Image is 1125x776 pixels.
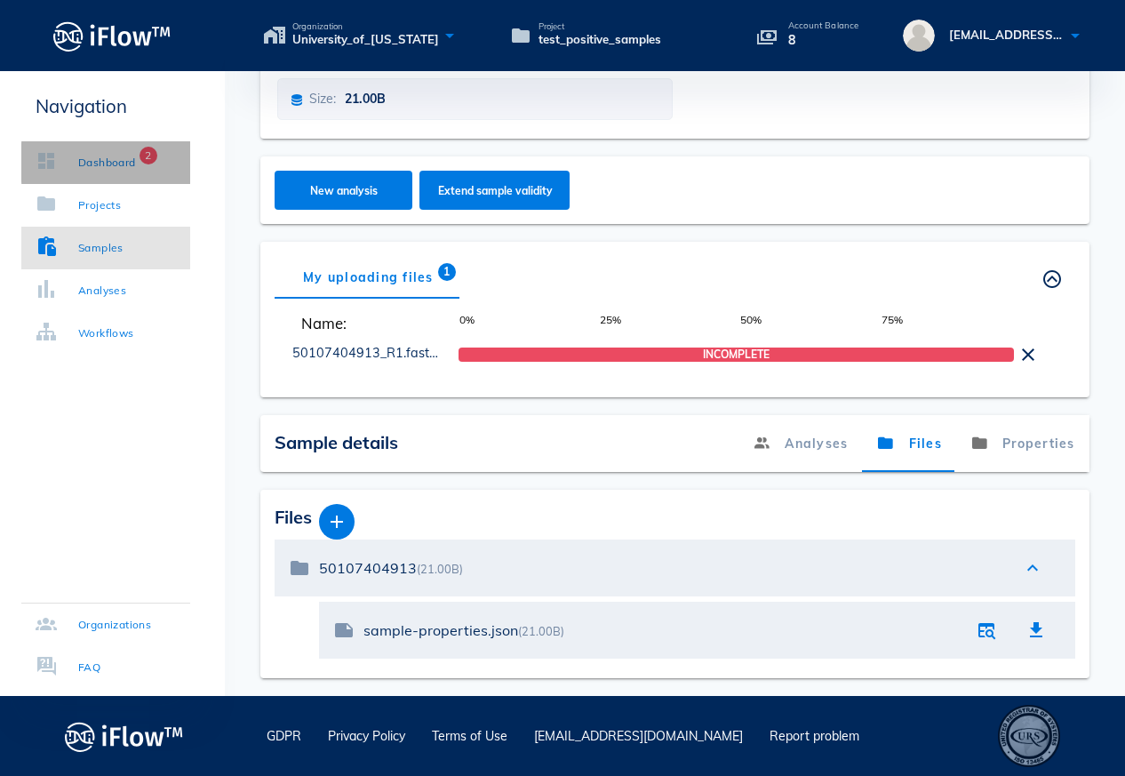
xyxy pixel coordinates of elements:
span: 75% [882,312,1022,334]
span: 21.00B [345,91,386,107]
span: (21.00B) [518,624,564,638]
span: Badge [140,147,157,164]
a: [EMAIL_ADDRESS][DOMAIN_NAME] [534,728,743,744]
a: Privacy Policy [328,728,405,744]
div: Workflows [78,324,134,342]
span: Organization [292,22,439,31]
span: Name: [292,312,445,334]
div: Samples [78,239,124,257]
span: University_of_[US_STATE] [292,31,439,49]
span: test_positive_samples [539,31,661,49]
a: Report problem [770,728,859,744]
a: 50107404913_R1.fastq.gz [292,345,454,361]
p: Account Balance [788,21,859,30]
div: FAQ [78,659,100,676]
span: (21.00B) [417,562,463,576]
i: expand_less [1022,557,1043,579]
img: avatar.16069ca8.svg [903,20,935,52]
i: note [333,620,355,641]
p: Navigation [21,92,190,120]
a: Terms of Use [432,728,507,744]
a: Properties [956,415,1089,472]
iframe: Drift Widget Chat Controller [1036,687,1104,755]
span: Project [539,22,661,31]
div: Dashboard [78,154,136,172]
span: Size: [309,91,336,107]
div: Files [275,504,1075,540]
span: New analysis [292,184,395,197]
div: sample-properties.json [363,622,961,639]
span: Badge [438,263,456,281]
div: Projects [78,196,121,214]
span: Extend sample validity [437,184,553,197]
div: 50107404913 [319,560,1004,577]
div: Analyses [78,282,126,300]
span: Sample details [275,431,398,453]
div: My uploading files [275,256,462,299]
span: 25% [600,312,740,334]
p: 8 [788,30,859,50]
div: ISO 13485 – Quality Management System [998,705,1060,767]
button: Extend sample validity [419,171,570,210]
i: folder [289,557,310,579]
span: 50% [740,312,881,334]
button: New analysis [275,171,412,210]
span: INCOMPLETE [703,347,770,363]
a: Files [863,415,957,472]
a: Analyses [738,415,862,472]
span: 0% [459,312,600,334]
img: logo [65,716,183,756]
a: GDPR [267,728,301,744]
div: Organizations [78,616,151,634]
